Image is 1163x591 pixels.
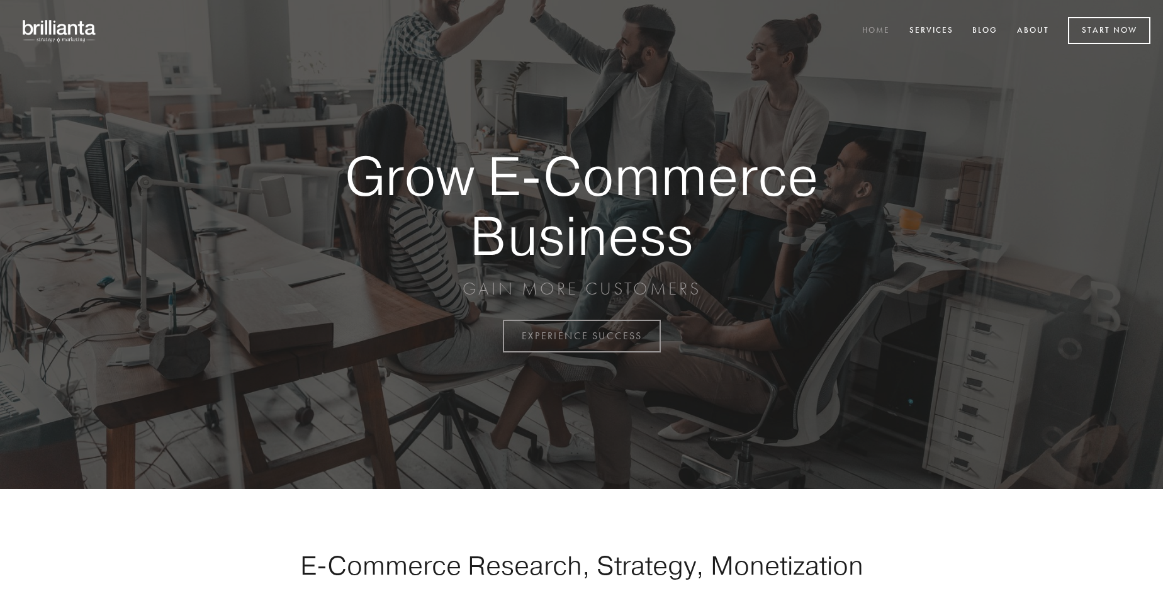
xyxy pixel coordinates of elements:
strong: Grow E-Commerce Business [301,146,862,265]
a: About [1009,21,1057,42]
img: brillianta - research, strategy, marketing [13,13,107,49]
a: Services [901,21,962,42]
a: Home [854,21,898,42]
a: EXPERIENCE SUCCESS [503,320,661,352]
p: GAIN MORE CUSTOMERS [301,278,862,300]
a: Start Now [1068,17,1150,44]
h1: E-Commerce Research, Strategy, Monetization [261,549,902,581]
a: Blog [964,21,1006,42]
